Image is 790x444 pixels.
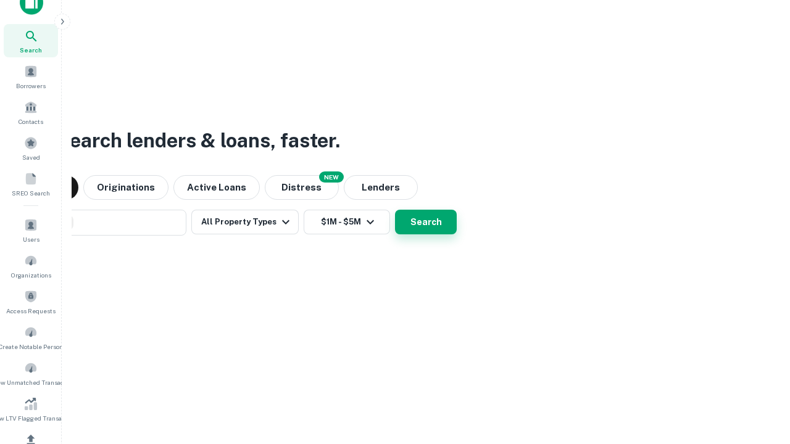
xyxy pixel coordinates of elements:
[23,234,39,244] span: Users
[12,188,50,198] span: SREO Search
[4,321,58,354] a: Create Notable Person
[344,175,418,200] button: Lenders
[4,249,58,282] a: Organizations
[4,356,58,390] a: Review Unmatched Transactions
[6,306,56,316] span: Access Requests
[22,152,40,162] span: Saved
[4,392,58,425] a: Review LTV Flagged Transactions
[4,24,58,57] a: Search
[4,96,58,129] a: Contacts
[4,167,58,200] a: SREO Search
[16,81,46,91] span: Borrowers
[20,45,42,55] span: Search
[4,60,58,93] a: Borrowers
[173,175,260,200] button: Active Loans
[191,210,299,234] button: All Property Types
[19,117,43,126] span: Contacts
[4,131,58,165] a: Saved
[265,175,339,200] button: Search distressed loans with lien and other non-mortgage details.
[395,210,457,234] button: Search
[304,210,390,234] button: $1M - $5M
[83,175,168,200] button: Originations
[319,171,344,183] div: NEW
[4,285,58,318] a: Access Requests
[56,126,340,155] h3: Search lenders & loans, faster.
[4,213,58,247] a: Users
[11,270,51,280] span: Organizations
[728,345,790,405] iframe: Chat Widget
